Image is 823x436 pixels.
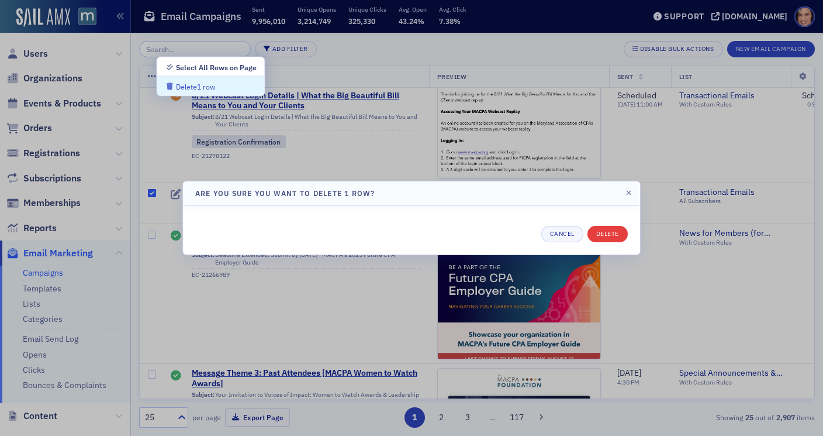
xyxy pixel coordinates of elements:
button: Delete1 row [157,76,265,95]
h4: Are you sure you want to delete 1 row? [195,188,375,198]
button: Select All Rows on Page [157,57,265,76]
div: Select All Rows on Page [176,64,257,70]
button: Cancel [541,226,583,242]
div: Delete 1 row [176,84,215,90]
button: Delete [587,226,628,242]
